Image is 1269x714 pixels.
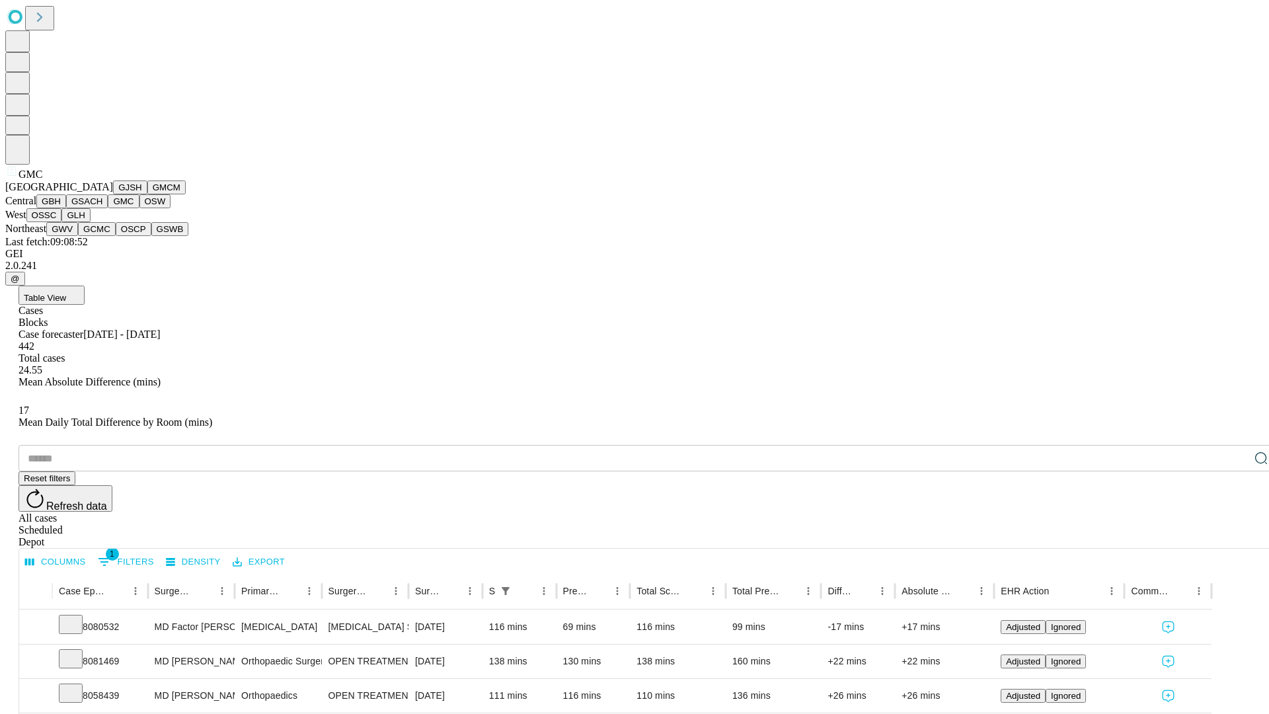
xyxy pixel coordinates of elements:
span: Reset filters [24,473,70,483]
button: Menu [213,582,231,600]
button: Select columns [22,552,89,573]
button: Export [229,552,288,573]
button: Sort [368,582,387,600]
button: Menu [535,582,553,600]
div: Surgeon Name [155,586,193,596]
button: Sort [282,582,300,600]
button: OSW [139,194,171,208]
button: GLH [61,208,90,222]
button: Menu [972,582,991,600]
button: Sort [1171,582,1190,600]
span: [DATE] - [DATE] [83,329,160,340]
div: 116 mins [489,610,550,644]
div: +26 mins [902,679,987,713]
button: Sort [590,582,608,600]
div: [DATE] [415,679,476,713]
div: 8081469 [59,645,141,678]
span: West [5,209,26,220]
button: @ [5,272,25,286]
button: Menu [799,582,818,600]
div: GEI [5,248,1264,260]
button: Table View [19,286,85,305]
span: Mean Daily Total Difference by Room (mins) [19,416,212,428]
button: Ignored [1046,689,1086,703]
div: 138 mins [636,645,719,678]
span: Central [5,195,36,206]
span: Total cases [19,352,65,364]
div: 136 mins [732,679,815,713]
div: EHR Action [1001,586,1049,596]
div: OPEN TREATMENT PROXIMAL [MEDICAL_DATA] UNICONDYLAR [328,679,402,713]
div: +22 mins [902,645,987,678]
div: Surgery Name [328,586,367,596]
div: 160 mins [732,645,815,678]
span: Ignored [1051,622,1081,632]
div: -17 mins [827,610,888,644]
button: Ignored [1046,654,1086,668]
div: Case Epic Id [59,586,106,596]
button: Reset filters [19,471,75,485]
button: Adjusted [1001,620,1046,634]
span: Case forecaster [19,329,83,340]
div: 99 mins [732,610,815,644]
button: GWV [46,222,78,236]
div: 8080532 [59,610,141,644]
button: Expand [26,616,46,639]
div: +26 mins [827,679,888,713]
button: Sort [855,582,873,600]
span: Table View [24,293,66,303]
div: [MEDICAL_DATA] [241,610,315,644]
button: Menu [387,582,405,600]
button: GJSH [113,180,147,194]
span: Last fetch: 09:08:52 [5,236,88,247]
span: Mean Absolute Difference (mins) [19,376,161,387]
div: [DATE] [415,610,476,644]
span: Ignored [1051,656,1081,666]
div: Total Predicted Duration [732,586,780,596]
button: Menu [704,582,722,600]
div: Absolute Difference [902,586,952,596]
div: Total Scheduled Duration [636,586,684,596]
button: Refresh data [19,485,112,512]
span: Northeast [5,223,46,234]
button: Ignored [1046,620,1086,634]
button: Menu [461,582,479,600]
button: Show filters [95,551,157,573]
button: Menu [126,582,145,600]
button: Sort [442,582,461,600]
span: 442 [19,340,34,352]
button: Expand [26,685,46,708]
div: Comments [1131,586,1169,596]
button: Adjusted [1001,689,1046,703]
div: MD Factor [PERSON_NAME] [155,610,228,644]
button: GSACH [66,194,108,208]
button: GSWB [151,222,189,236]
div: 69 mins [563,610,624,644]
button: Expand [26,651,46,674]
span: [GEOGRAPHIC_DATA] [5,181,113,192]
div: 110 mins [636,679,719,713]
div: 138 mins [489,645,550,678]
div: MD [PERSON_NAME] [PERSON_NAME] Md [155,645,228,678]
div: Orthopaedics [241,679,315,713]
span: Refresh data [46,500,107,512]
button: Density [163,552,224,573]
div: Primary Service [241,586,280,596]
button: GMC [108,194,139,208]
button: Sort [954,582,972,600]
div: 2.0.241 [5,260,1264,272]
button: Sort [194,582,213,600]
span: Adjusted [1006,622,1040,632]
span: Adjusted [1006,656,1040,666]
button: Menu [1190,582,1208,600]
div: +17 mins [902,610,987,644]
button: Sort [685,582,704,600]
div: 116 mins [636,610,719,644]
span: GMC [19,169,42,180]
button: GCMC [78,222,116,236]
div: 8058439 [59,679,141,713]
div: Orthopaedic Surgery [241,645,315,678]
div: 130 mins [563,645,624,678]
button: Show filters [496,582,515,600]
button: Sort [108,582,126,600]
